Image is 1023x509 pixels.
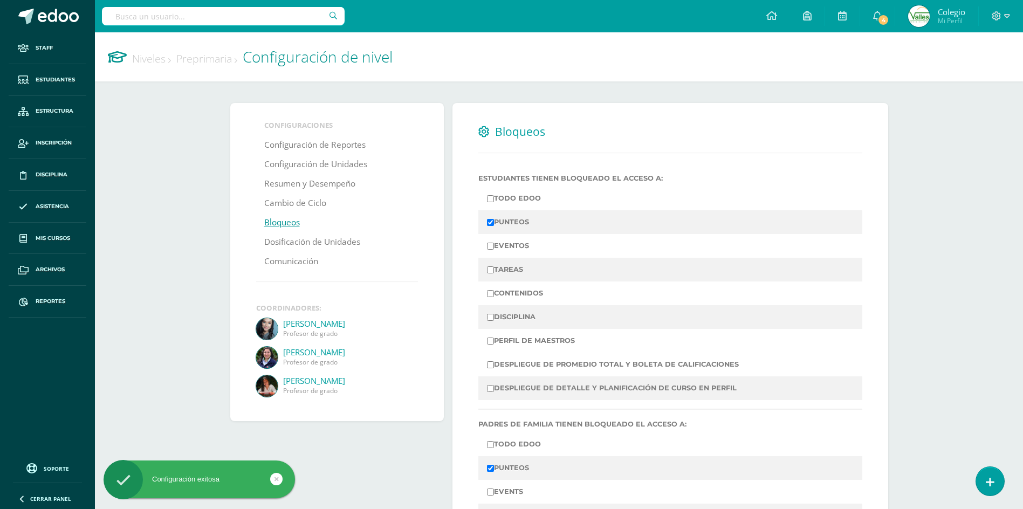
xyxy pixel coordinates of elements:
[487,314,494,321] input: DISCIPLINA
[283,357,418,367] span: Profesor de grado
[36,75,75,84] span: Estudiantes
[36,44,53,52] span: Staff
[938,16,965,25] span: Mi Perfil
[487,381,854,396] label: DESPLIEGUE DE DETALLE Y PLANIFICACIÓN DE CURSO EN PERFIL
[487,338,494,345] input: PERFIL DE MAESTROS
[9,254,86,286] a: Archivos
[487,484,854,499] label: EVENTS
[487,309,854,325] label: DISCIPLINA
[264,174,355,194] a: Resumen y Desempeño
[9,64,86,96] a: Estudiantes
[102,7,345,25] input: Busca un usuario...
[487,290,494,297] input: CONTENIDOS
[36,234,70,243] span: Mis cursos
[104,474,295,484] div: Configuración exitosa
[283,375,418,386] a: [PERSON_NAME]
[487,243,494,250] input: EVENTOS
[264,155,367,174] a: Configuración de Unidades
[264,135,366,155] a: Configuración de Reportes
[264,194,326,213] a: Cambio de Ciclo
[36,265,65,274] span: Archivos
[13,460,82,475] a: Soporte
[478,174,862,182] label: Estudiantes tienen bloqueado el acceso a:
[256,375,278,397] img: 1768b921bb0131f632fd6560acaf36dd.png
[36,139,72,147] span: Inscripción
[9,223,86,254] a: Mis cursos
[283,318,418,329] a: [PERSON_NAME]
[36,170,67,179] span: Disciplina
[264,232,360,252] a: Dosificación de Unidades
[487,385,494,392] input: DESPLIEGUE DE DETALLE Y PLANIFICACIÓN DE CURSO EN PERFIL
[9,127,86,159] a: Inscripción
[487,489,494,496] input: EVENTS
[283,347,418,357] a: [PERSON_NAME]
[176,51,237,66] a: Preprimaria
[487,333,854,348] label: PERFIL DE MAESTROS
[9,191,86,223] a: Asistencia
[36,202,69,211] span: Asistencia
[9,32,86,64] a: Staff
[9,96,86,128] a: Estructura
[283,329,418,338] span: Profesor de grado
[487,219,494,226] input: PUNTEOS
[487,266,494,273] input: TAREAS
[487,361,494,368] input: DESPLIEGUE DE PROMEDIO TOTAL Y BOLETA DE CALIFICACIONES
[243,46,393,67] span: Configuración de nivel
[487,191,854,206] label: TODO EDOO
[256,303,418,313] div: Coordinadores:
[36,297,65,306] span: Reportes
[9,286,86,318] a: Reportes
[256,318,278,340] img: 775886bf149f59632f5d85e739ecf2a2.png
[487,465,494,472] input: PUNTEOS
[487,195,494,202] input: TODO EDOO
[487,286,854,301] label: CONTENIDOS
[9,159,86,191] a: Disciplina
[30,495,71,503] span: Cerrar panel
[487,262,854,277] label: TAREAS
[487,357,854,372] label: DESPLIEGUE DE PROMEDIO TOTAL Y BOLETA DE CALIFICACIONES
[264,120,410,130] li: Configuraciones
[487,215,854,230] label: PUNTEOS
[908,5,930,27] img: 6662caab5368120307d9ba51037d29bc.png
[487,460,854,476] label: PUNTEOS
[44,465,69,472] span: Soporte
[487,437,854,452] label: TODO EDOO
[36,107,73,115] span: Estructura
[256,347,278,368] img: 2be0c1cd065edd92c4448cb3bb9d644f.png
[283,386,418,395] span: Profesor de grado
[495,124,545,139] span: Bloqueos
[264,252,318,271] a: Comunicación
[487,238,854,253] label: EVENTOS
[877,14,889,26] span: 4
[132,51,171,66] a: Niveles
[938,6,965,17] span: Colegio
[487,441,494,448] input: TODO EDOO
[264,213,300,232] a: Bloqueos
[478,420,862,428] label: Padres de familia tienen bloqueado el acceso a:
